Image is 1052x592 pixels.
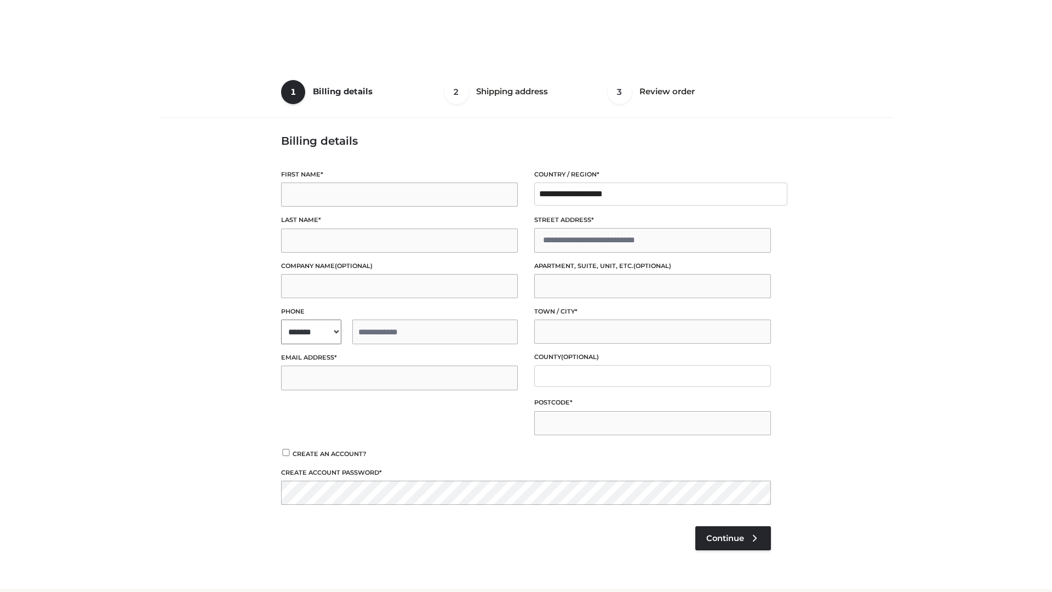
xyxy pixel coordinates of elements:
label: Country / Region [534,169,771,180]
span: Billing details [313,86,373,96]
label: Phone [281,306,518,317]
h3: Billing details [281,134,771,147]
span: Shipping address [476,86,548,96]
label: Street address [534,215,771,225]
span: Review order [639,86,695,96]
label: First name [281,169,518,180]
span: 2 [444,80,468,104]
a: Continue [695,526,771,550]
span: 1 [281,80,305,104]
span: Create an account? [293,450,367,458]
input: Create an account? [281,449,291,456]
span: (optional) [335,262,373,270]
span: Continue [706,533,744,543]
label: Company name [281,261,518,271]
label: Email address [281,352,518,363]
label: Apartment, suite, unit, etc. [534,261,771,271]
label: Last name [281,215,518,225]
label: Town / City [534,306,771,317]
span: (optional) [633,262,671,270]
span: 3 [608,80,632,104]
label: Postcode [534,397,771,408]
label: County [534,352,771,362]
span: (optional) [561,353,599,361]
label: Create account password [281,468,771,478]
